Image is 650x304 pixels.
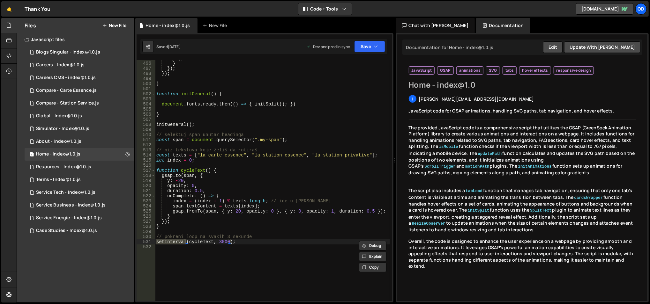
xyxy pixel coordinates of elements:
button: Update with [PERSON_NAME] [564,41,640,53]
div: 500 [137,81,155,86]
div: 16150/43555.js [25,173,134,186]
div: 506 [137,112,155,117]
div: 504 [137,102,155,107]
span: 1 [30,152,34,157]
div: Case Studies - Index@1.0.js [36,228,97,234]
div: Terms - Index@1.0.js [36,177,81,183]
div: 520 [137,183,155,188]
button: Code + Tools [298,3,352,15]
div: 516 [137,163,155,168]
h2: Home - index@1.0 [409,80,636,90]
div: 524 [137,204,155,209]
div: 526 [137,214,155,219]
div: Careers CMS - index@1.0.js [36,75,96,81]
span: JavaScript [412,68,432,73]
span: hover effects [522,68,548,73]
div: 518 [137,173,155,178]
div: Simulator - Index@1.0.js [36,126,89,132]
button: Save [354,41,385,52]
div: 531 [137,239,155,244]
div: 16150/44830.js [25,59,134,71]
div: 512 [137,142,155,148]
div: Service Energie - Index@1.0.js [36,215,102,221]
div: 499 [137,76,155,81]
div: 511 [137,137,155,142]
div: 527 [137,219,155,224]
div: 498 [137,71,155,76]
div: 517 [137,168,155,173]
div: 16150/44116.js [25,224,134,237]
span: tabs [505,68,514,73]
div: Home - index@1.0.js [146,22,190,29]
code: motionPath [465,164,490,169]
div: 16150/43704.js [25,186,134,199]
div: 16150/44840.js [25,97,134,110]
div: 523 [137,199,155,204]
div: 16150/45745.js [25,84,134,97]
button: Debug [359,241,386,250]
div: 16150/43656.js [25,161,134,173]
code: cardsWrapper [574,195,604,200]
div: 532 [137,244,155,250]
div: About - Index@1.0.js [36,139,81,144]
code: ScrollTrigger [424,164,456,169]
span: JavaScript code for GSAP animations, handling SVG paths, tab navigation, and hover effects. [409,108,615,114]
button: Explain [359,252,386,261]
code: SplitText [529,208,552,213]
div: 16150/43693.js [25,199,134,212]
div: 16150/45666.js [25,122,134,135]
span: animations [459,68,481,73]
div: Service Tech - Index@1.0.js [36,190,95,195]
div: Saved [156,44,181,49]
div: 521 [137,188,155,193]
div: 507 [137,117,155,122]
span: responsive design [557,68,591,73]
div: 528 [137,224,155,229]
div: 16150/45011.js [25,46,134,59]
div: 505 [137,107,155,112]
a: [DOMAIN_NAME] [576,3,633,15]
h2: Files [25,22,36,29]
span: GSAP [440,68,451,73]
code: isMobile [438,144,459,149]
p: The provided JavaScript code is a comprehensive script that utilizes the GSAP (GreenSock Animatio... [409,125,636,176]
div: 16150/43401.js [25,148,134,161]
div: 513 [137,148,155,153]
button: Copy [359,263,386,272]
div: 519 [137,178,155,183]
p: Overall, the code is designed to enhance the user experience on a webpage by providing smooth and... [409,238,636,269]
div: Documentation [476,18,530,33]
div: Blogs Singular - Index@1.0.js [36,49,100,55]
div: 522 [137,193,155,199]
button: New File [102,23,126,28]
div: Home - index@1.0.js [36,151,80,157]
div: 509 [137,127,155,132]
div: Global - Index@1.0.js [36,113,82,119]
div: [DATE] [168,44,181,49]
div: Javascript files [17,33,134,46]
code: updatePath [477,151,502,156]
div: 508 [137,122,155,127]
div: 515 [137,158,155,163]
div: 496 [137,61,155,66]
div: 525 [137,209,155,214]
div: 502 [137,91,155,97]
div: New File [203,22,229,29]
div: 503 [137,97,155,102]
div: Compare - Station Service.js [36,100,99,106]
div: 501 [137,86,155,91]
div: Dev and prod in sync [307,44,350,49]
div: Chat with [PERSON_NAME] [396,18,475,33]
div: Careers - Index@1.0.js [36,62,85,68]
div: Documentation for Home - index@1.0.js [404,44,494,50]
div: 514 [137,153,155,158]
div: Thank You [25,5,50,13]
code: initSplit [467,208,490,213]
a: Od [635,3,647,15]
div: 16150/43695.js [25,110,134,122]
div: 510 [137,132,155,137]
button: Edit [543,41,563,53]
div: 529 [137,229,155,234]
div: Service Business - Index@1.0.js [36,202,106,208]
